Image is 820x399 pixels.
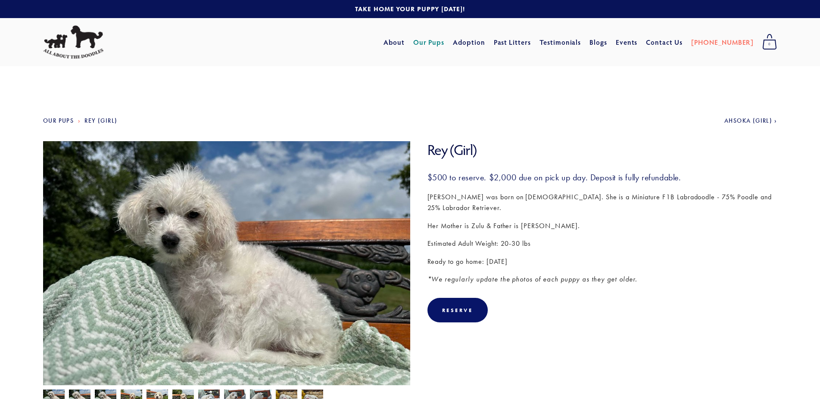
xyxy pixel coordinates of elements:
[383,34,405,50] a: About
[646,34,683,50] a: Contact Us
[724,117,772,124] span: Ahsoka (Girl)
[427,238,777,249] p: Estimated Adult Weight: 20-30 lbs
[539,34,581,50] a: Testimonials
[589,34,607,50] a: Blogs
[762,39,777,50] span: 0
[724,117,777,124] a: Ahsoka (Girl)
[758,31,781,53] a: 0 items in cart
[427,192,777,213] p: [PERSON_NAME] was born on [DEMOGRAPHIC_DATA]. She is a Miniature F1B Labradoodle - 75% Poodle and...
[84,117,117,124] a: Rey (Girl)
[427,141,777,159] h1: Rey (Girl)
[427,172,777,183] h3: $500 to reserve. $2,000 due on pick up day. Deposit is fully refundable.
[616,34,638,50] a: Events
[691,34,754,50] a: [PHONE_NUMBER]
[413,34,445,50] a: Our Pups
[427,256,777,267] p: Ready to go home: [DATE]
[427,275,637,283] em: *We regularly update the photos of each puppy as they get older.
[442,307,473,313] div: Reserve
[427,298,488,322] div: Reserve
[43,25,103,59] img: All About The Doodles
[453,34,485,50] a: Adoption
[427,220,777,232] p: Her Mother is Zulu & Father is [PERSON_NAME].
[494,37,531,46] a: Past Litters
[43,117,74,124] a: Our Pups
